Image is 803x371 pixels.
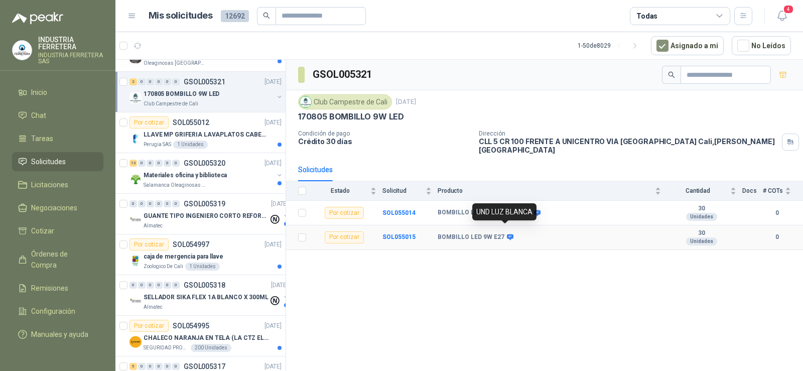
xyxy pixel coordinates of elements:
button: 4 [773,7,791,25]
div: 0 [129,282,137,289]
div: 0 [147,363,154,370]
a: Solicitudes [12,152,103,171]
p: SELLADOR SIKA FLEX 1A BLANCO X 300ML [144,293,269,302]
span: # COTs [763,187,783,194]
a: 0 0 0 0 0 0 GSOL005318[DATE] Company LogoSELLADOR SIKA FLEX 1A BLANCO X 300MLAlmatec [129,279,290,311]
div: 1 Unidades [185,263,220,271]
a: Remisiones [12,279,103,298]
img: Company Logo [129,295,142,307]
div: 0 [172,78,180,85]
p: [DATE] [264,77,282,87]
img: Company Logo [129,92,142,104]
span: Órdenes de Compra [31,249,94,271]
p: [DATE] [264,240,282,250]
p: GSOL005317 [184,363,225,370]
div: 2 [129,78,137,85]
span: Licitaciones [31,179,68,190]
div: 0 [138,78,146,85]
a: Manuales y ayuda [12,325,103,344]
b: BOMBILLO LED 9W E27 [438,233,504,241]
img: Company Logo [129,255,142,267]
div: 0 [155,160,163,167]
span: Tareas [31,133,53,144]
p: Almatec [144,222,163,230]
div: 1 - 50 de 8029 [578,38,643,54]
div: 0 [172,282,180,289]
p: INDUSTRIA FERRETERA SAS [38,52,103,64]
div: Unidades [686,237,717,245]
span: Cantidad [667,187,728,194]
span: Producto [438,187,653,194]
a: Tareas [12,129,103,148]
th: Docs [742,181,763,201]
span: Inicio [31,87,47,98]
b: 0 [763,232,791,242]
b: 30 [667,229,736,237]
p: [DATE] [271,199,288,209]
div: Por cotizar [325,231,364,243]
b: 30 [667,205,736,213]
div: 0 [138,160,146,167]
div: Unidades [686,213,717,221]
p: SEGURIDAD PROVISER LTDA [144,344,189,352]
p: Condición de pago [298,130,471,137]
span: Estado [312,187,368,194]
a: Inicio [12,83,103,102]
th: Cantidad [667,181,742,201]
div: 0 [155,363,163,370]
div: Club Campestre de Cali [298,94,392,109]
div: 0 [147,160,154,167]
a: 13 0 0 0 0 0 GSOL005320[DATE] Company LogoMateriales oficina y bibliotecaSalamanca Oleaginosas SAS [129,157,284,189]
p: Crédito 30 días [298,137,471,146]
span: 4 [783,5,794,14]
span: Solicitudes [31,156,66,167]
h3: GSOL005321 [313,67,373,82]
th: Solicitud [382,181,438,201]
img: Company Logo [129,336,142,348]
p: INDUSTRIA FERRETERA [38,36,103,50]
a: Configuración [12,302,103,321]
img: Logo peakr [12,12,63,24]
span: search [263,12,270,19]
p: GUANTE TIPO INGENIERO CORTO REFORZADO [144,211,269,221]
a: SOL055015 [382,233,416,240]
p: [DATE] [396,97,416,107]
b: BOMBILLO LED 9 W LUZ CALIDA [438,209,531,217]
button: No Leídos [732,36,791,55]
p: Materiales oficina y biblioteca [144,171,227,180]
a: SOL055014 [382,209,416,216]
th: # COTs [763,181,803,201]
p: Salamanca Oleaginosas SAS [144,181,207,189]
p: SOL054997 [173,241,209,248]
div: 0 [164,78,171,85]
th: Producto [438,181,667,201]
img: Company Logo [129,214,142,226]
img: Company Logo [13,41,32,60]
div: Por cotizar [325,207,364,219]
a: Por cotizarSOL054995[DATE] Company LogoCHALECO NARANJA EN TELA (LA CTZ ELEGIDA DEBE ENVIAR MUESTR... [115,316,286,356]
th: Estado [312,181,382,201]
div: 0 [138,282,146,289]
div: Por cotizar [129,320,169,332]
p: GSOL005318 [184,282,225,289]
a: Negociaciones [12,198,103,217]
div: 0 [172,160,180,167]
div: 0 [129,200,137,207]
div: 1 Unidades [173,141,208,149]
button: Asignado a mi [651,36,724,55]
div: 0 [164,363,171,370]
div: 0 [155,200,163,207]
span: Chat [31,110,46,121]
span: Negociaciones [31,202,77,213]
div: 0 [172,200,180,207]
p: Almatec [144,303,163,311]
p: Club Campestre de Cali [144,100,198,108]
div: 0 [164,160,171,167]
span: Configuración [31,306,75,317]
span: Solicitud [382,187,424,194]
div: 0 [147,282,154,289]
span: Manuales y ayuda [31,329,88,340]
span: Remisiones [31,283,68,294]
